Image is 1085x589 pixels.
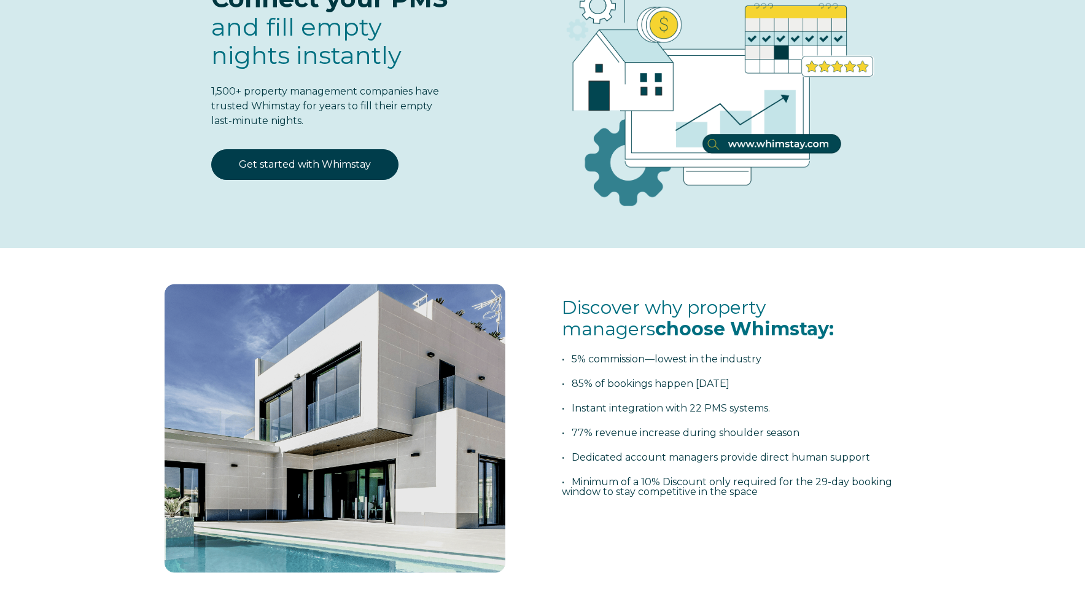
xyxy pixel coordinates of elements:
span: • Minimum of a 10% Discount only required for the 29-day booking window to stay competitive in th... [562,476,892,497]
span: and [211,12,402,70]
span: • 5% commission—lowest in the industry [562,353,761,365]
span: Discover why property managers [562,296,834,340]
span: • Instant integration with 22 PMS systems. [562,402,770,414]
span: • 85% of bookings happen [DATE] [562,378,729,389]
span: choose Whimstay: [655,318,834,340]
img: foto 1 [153,273,517,584]
span: 1,500+ property management companies have trusted Whimstay for years to fill their empty last-min... [211,85,439,127]
span: • Dedicated account managers provide direct human support [562,451,870,463]
span: • 77% revenue increase during shoulder season [562,427,799,439]
a: Get started with Whimstay [211,149,399,180]
span: fill empty nights instantly [211,12,402,70]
